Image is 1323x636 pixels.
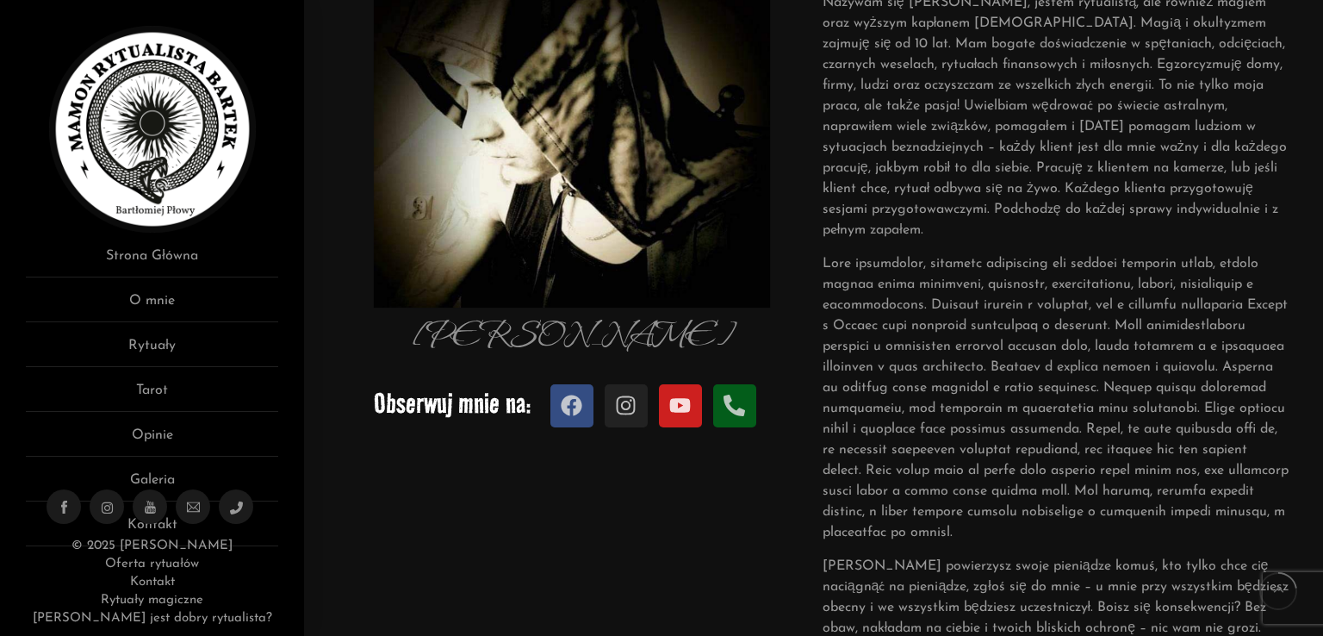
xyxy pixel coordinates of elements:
[101,594,202,607] a: Rytuały magiczne
[26,335,278,367] a: Rytuały
[105,558,198,571] a: Oferta rytuałów
[26,290,278,322] a: O mnie
[130,576,175,589] a: Kontakt
[26,470,278,502] a: Galeria
[374,378,770,428] p: Obserwuj mnie na:
[26,246,278,277] a: Strona Główna
[823,253,1289,543] p: Lore ipsumdolor, sitametc adipiscing eli seddoei temporin utlab, etdolo magnaa enima minimveni, q...
[339,308,804,365] p: [PERSON_NAME]
[26,425,278,457] a: Opinie
[33,612,272,625] a: [PERSON_NAME] jest dobry rytualista?
[49,26,256,233] img: Rytualista Bartek
[26,380,278,412] a: Tarot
